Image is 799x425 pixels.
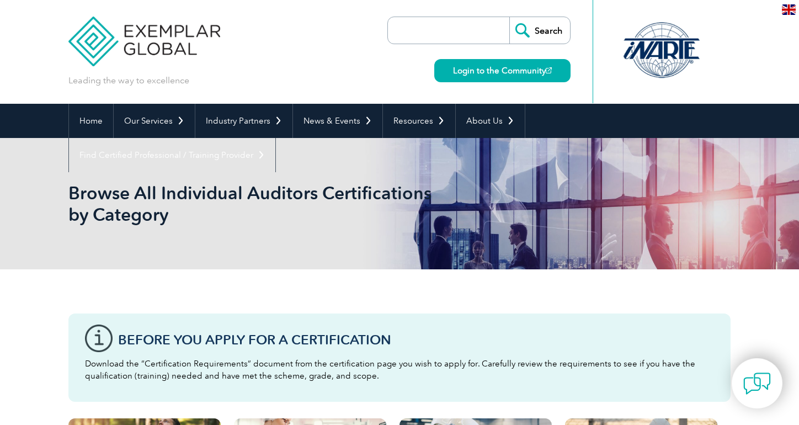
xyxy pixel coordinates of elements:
[383,104,455,138] a: Resources
[509,17,570,44] input: Search
[293,104,382,138] a: News & Events
[85,358,714,382] p: Download the “Certification Requirements” document from the certification page you wish to apply ...
[68,182,492,225] h1: Browse All Individual Auditors Certifications by Category
[69,138,275,172] a: Find Certified Professional / Training Provider
[546,67,552,73] img: open_square.png
[434,59,571,82] a: Login to the Community
[743,370,771,397] img: contact-chat.png
[195,104,292,138] a: Industry Partners
[456,104,525,138] a: About Us
[118,333,714,347] h3: Before You Apply For a Certification
[782,4,796,15] img: en
[68,75,189,87] p: Leading the way to excellence
[114,104,195,138] a: Our Services
[69,104,113,138] a: Home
